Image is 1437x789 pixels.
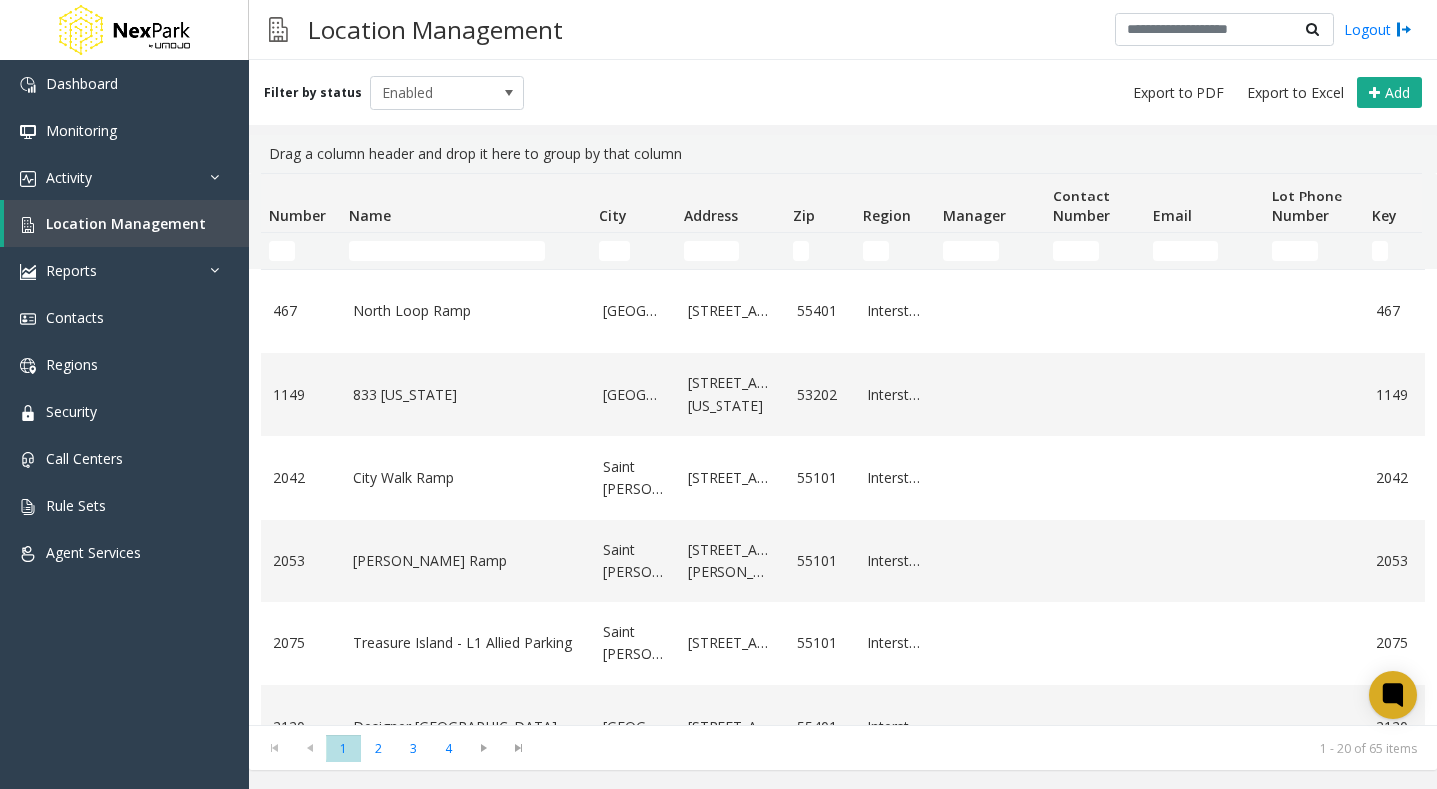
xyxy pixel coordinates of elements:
span: Monitoring [46,121,117,140]
a: [STREET_ADDRESS] [688,467,773,489]
a: [GEOGRAPHIC_DATA] [603,716,664,738]
a: [STREET_ADDRESS][US_STATE] [688,372,773,417]
button: Export to Excel [1239,79,1352,107]
input: Zip Filter [793,241,809,261]
a: 55101 [797,467,843,489]
img: 'icon' [20,264,36,280]
a: Interstate [867,384,923,406]
span: Go to the next page [466,734,501,762]
span: Activity [46,168,92,187]
a: Logout [1344,19,1412,40]
a: 1149 [273,384,329,406]
input: Number Filter [269,241,295,261]
a: 833 [US_STATE] [353,384,579,406]
a: 55101 [797,632,843,654]
span: Lot Phone Number [1272,187,1342,225]
a: 2053 [1376,550,1422,572]
img: 'icon' [20,311,36,327]
input: City Filter [599,241,630,261]
a: Saint [PERSON_NAME] [603,539,664,584]
input: Name Filter [349,241,545,261]
a: North Loop Ramp [353,300,579,322]
a: Interstate [867,467,923,489]
span: Security [46,402,97,421]
span: City [599,206,627,225]
td: Address Filter [676,233,785,269]
span: Export to Excel [1247,83,1344,103]
span: Go to the next page [470,740,497,756]
a: Saint [PERSON_NAME] [603,456,664,501]
span: Name [349,206,391,225]
td: Lot Phone Number Filter [1264,233,1364,269]
a: 55401 [797,300,843,322]
a: 2042 [1376,467,1422,489]
span: Export to PDF [1133,83,1224,103]
span: Address [684,206,738,225]
a: 1149 [1376,384,1422,406]
a: Interstate [867,300,923,322]
span: Zip [793,206,815,225]
a: 2120 [273,716,329,738]
span: Regions [46,355,98,374]
span: Enabled [371,77,493,109]
td: City Filter [591,233,676,269]
div: Data table [249,173,1437,725]
span: Dashboard [46,74,118,93]
img: 'icon' [20,124,36,140]
a: 53202 [797,384,843,406]
td: Manager Filter [935,233,1045,269]
a: 467 [1376,300,1422,322]
span: Key [1372,206,1397,225]
a: 2075 [273,632,329,654]
img: 'icon' [20,452,36,468]
td: Email Filter [1145,233,1264,269]
a: Interstate [867,716,923,738]
img: 'icon' [20,217,36,233]
a: 2120 [1376,716,1422,738]
a: 55401 [797,716,843,738]
img: 'icon' [20,405,36,421]
div: Drag a column header and drop it here to group by that column [261,135,1425,173]
a: City Walk Ramp [353,467,579,489]
h3: Location Management [298,5,573,54]
a: Interstate [867,632,923,654]
img: 'icon' [20,499,36,515]
span: Call Centers [46,449,123,468]
img: pageIcon [269,5,288,54]
input: Region Filter [863,241,889,261]
a: [STREET_ADDRESS] [688,300,773,322]
span: Location Management [46,214,206,233]
span: Page 3 [396,735,431,762]
td: Key Filter [1364,233,1434,269]
span: Rule Sets [46,496,106,515]
input: Key Filter [1372,241,1388,261]
span: Manager [943,206,1006,225]
a: 2053 [273,550,329,572]
a: 2075 [1376,632,1422,654]
td: Zip Filter [785,233,855,269]
a: 2042 [273,467,329,489]
label: Filter by status [264,84,362,102]
input: Lot Phone Number Filter [1272,241,1318,261]
button: Add [1357,77,1422,109]
img: 'icon' [20,546,36,562]
td: Region Filter [855,233,935,269]
span: Number [269,206,326,225]
span: Go to the last page [505,740,532,756]
span: Email [1153,206,1192,225]
input: Email Filter [1153,241,1218,261]
img: 'icon' [20,171,36,187]
span: Go to the last page [501,734,536,762]
span: Contact Number [1053,187,1110,225]
img: logout [1396,19,1412,40]
a: [STREET_ADDRESS] [688,716,773,738]
a: Location Management [4,200,249,247]
a: Designer [GEOGRAPHIC_DATA] [353,716,579,738]
img: 'icon' [20,77,36,93]
td: Contact Number Filter [1045,233,1145,269]
a: [GEOGRAPHIC_DATA] [603,300,664,322]
td: Number Filter [261,233,341,269]
span: Region [863,206,911,225]
a: [STREET_ADDRESS][PERSON_NAME] [688,539,773,584]
span: Page 1 [326,735,361,762]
